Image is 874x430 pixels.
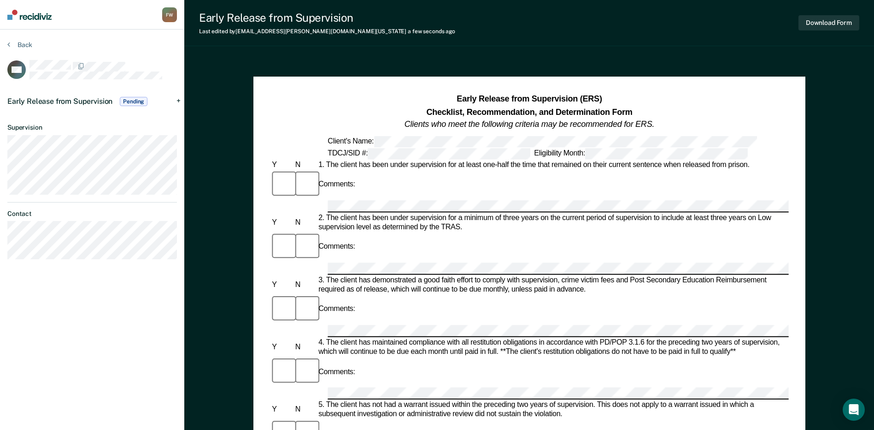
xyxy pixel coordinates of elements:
[270,343,293,352] div: Y
[7,41,32,49] button: Back
[293,160,316,169] div: N
[317,401,789,419] div: 5. The client has not had a warrant issued within the preceding two years of supervision. This do...
[270,218,293,227] div: Y
[532,148,750,159] div: Eligibility Month:
[7,10,52,20] img: Recidiviz
[457,95,602,104] strong: Early Release from Supervision (ERS)
[798,15,859,30] button: Download Form
[7,97,112,106] span: Early Release from Supervision
[293,218,316,227] div: N
[293,406,316,415] div: N
[293,343,316,352] div: N
[317,305,357,314] div: Comments:
[408,28,455,35] span: a few seconds ago
[317,338,789,357] div: 4. The client has maintained compliance with all restitution obligations in accordance with PD/PO...
[317,368,357,377] div: Comments:
[843,399,865,421] div: Open Intercom Messenger
[162,7,177,22] button: FW
[317,180,357,189] div: Comments:
[270,160,293,169] div: Y
[293,281,316,290] div: N
[199,28,455,35] div: Last edited by [EMAIL_ADDRESS][PERSON_NAME][DOMAIN_NAME][US_STATE]
[162,7,177,22] div: F W
[7,124,177,131] dt: Supervision
[120,97,147,106] span: Pending
[426,107,632,116] strong: Checklist, Recommendation, and Determination Form
[199,11,455,24] div: Early Release from Supervision
[7,210,177,218] dt: Contact
[405,119,654,129] em: Clients who meet the following criteria may be recommended for ERS.
[270,406,293,415] div: Y
[317,243,357,252] div: Comments:
[326,136,758,147] div: Client's Name:
[270,281,293,290] div: Y
[317,213,789,232] div: 2. The client has been under supervision for a minimum of three years on the current period of su...
[317,160,789,169] div: 1. The client has been under supervision for at least one-half the time that remained on their cu...
[326,148,532,159] div: TDCJ/SID #:
[317,276,789,294] div: 3. The client has demonstrated a good faith effort to comply with supervision, crime victim fees ...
